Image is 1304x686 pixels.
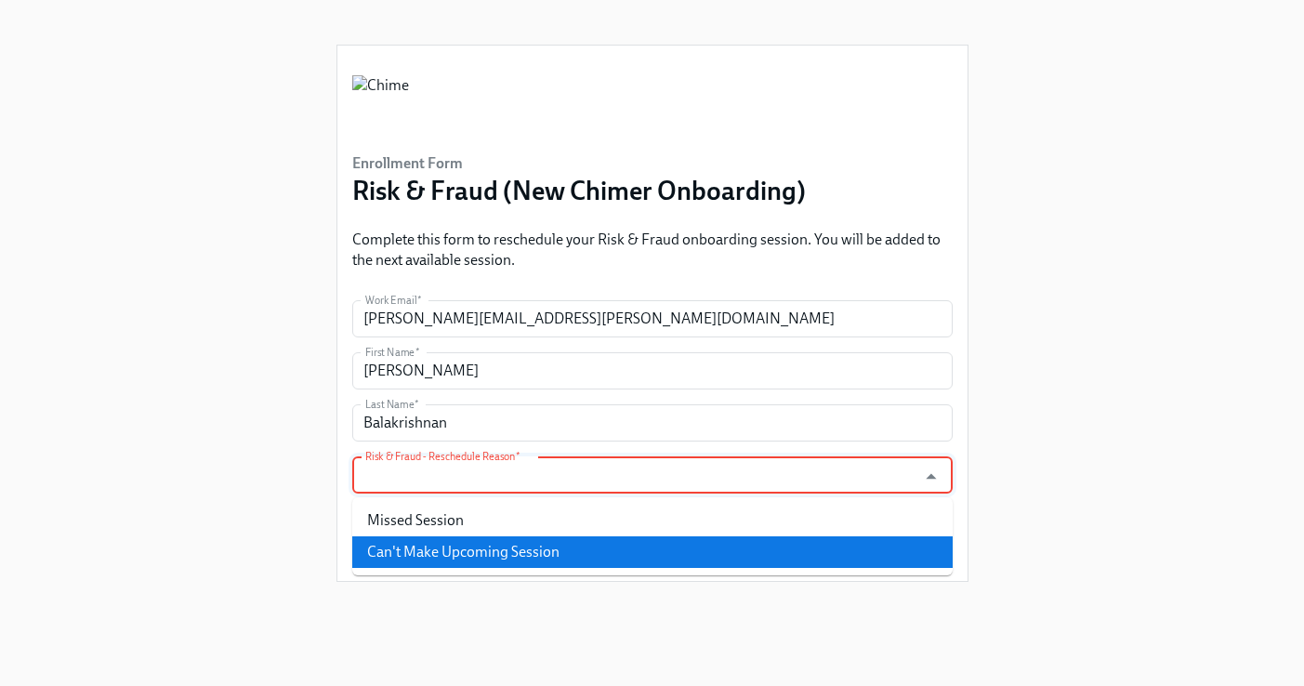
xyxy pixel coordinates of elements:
img: Chime [352,75,409,131]
li: Can't Make Upcoming Session [352,536,953,568]
p: Complete this form to reschedule your Risk & Fraud onboarding session. You will be added to the n... [352,230,953,270]
h3: Risk & Fraud (New Chimer Onboarding) [352,174,806,207]
h6: Enrollment Form [352,153,806,174]
button: Close [916,462,945,491]
li: Missed Session [352,505,953,536]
